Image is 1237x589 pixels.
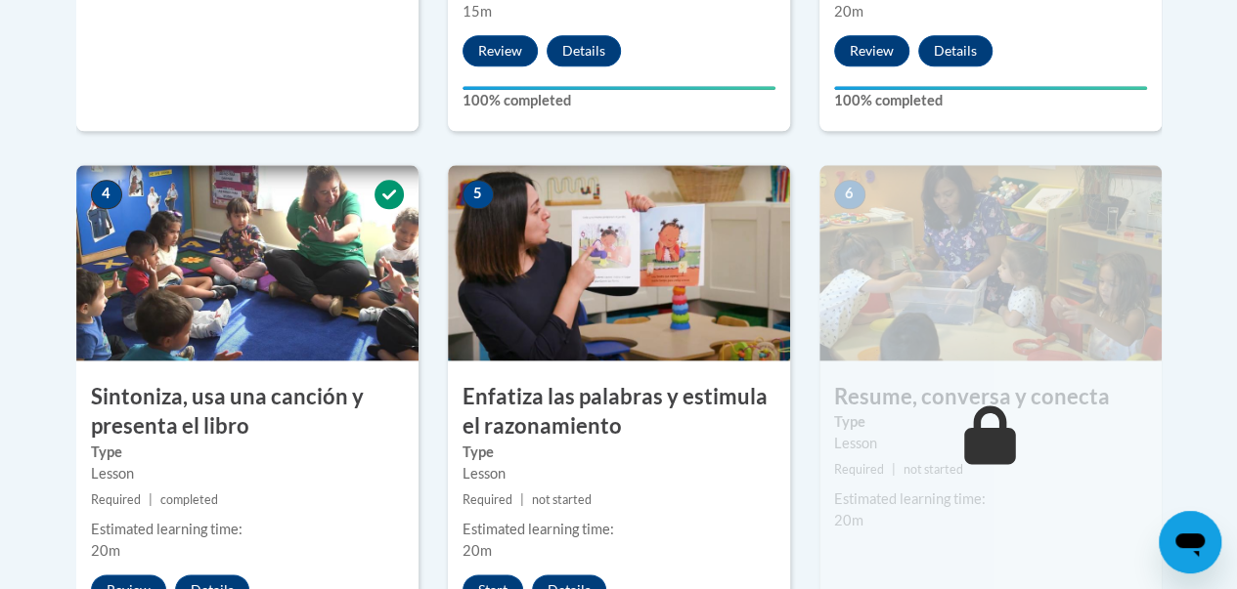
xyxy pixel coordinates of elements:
[448,382,790,442] h3: Enfatiza las palabras y estimula el razonamiento
[463,519,775,540] div: Estimated learning time:
[463,35,538,66] button: Review
[463,492,512,507] span: Required
[149,492,153,507] span: |
[463,90,775,111] label: 100% completed
[834,3,863,20] span: 20m
[819,165,1162,360] img: Course Image
[448,165,790,360] img: Course Image
[76,382,419,442] h3: Sintoniza, usa una canción y presenta el libro
[160,492,218,507] span: completed
[834,433,1147,454] div: Lesson
[520,492,524,507] span: |
[91,492,141,507] span: Required
[463,3,492,20] span: 15m
[91,442,404,463] label: Type
[834,86,1147,90] div: Your progress
[463,86,775,90] div: Your progress
[463,442,775,463] label: Type
[91,180,122,209] span: 4
[834,488,1147,510] div: Estimated learning time:
[834,512,863,528] span: 20m
[834,35,909,66] button: Review
[532,492,592,507] span: not started
[463,542,492,559] span: 20m
[834,90,1147,111] label: 100% completed
[1159,511,1221,573] iframe: Button to launch messaging window
[819,382,1162,412] h3: Resume, conversa y conecta
[463,180,494,209] span: 5
[463,463,775,484] div: Lesson
[892,462,896,477] span: |
[76,165,419,360] img: Course Image
[904,462,963,477] span: not started
[834,462,884,477] span: Required
[918,35,993,66] button: Details
[834,411,1147,433] label: Type
[91,519,404,540] div: Estimated learning time:
[547,35,621,66] button: Details
[834,180,865,209] span: 6
[91,463,404,484] div: Lesson
[91,542,120,559] span: 20m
